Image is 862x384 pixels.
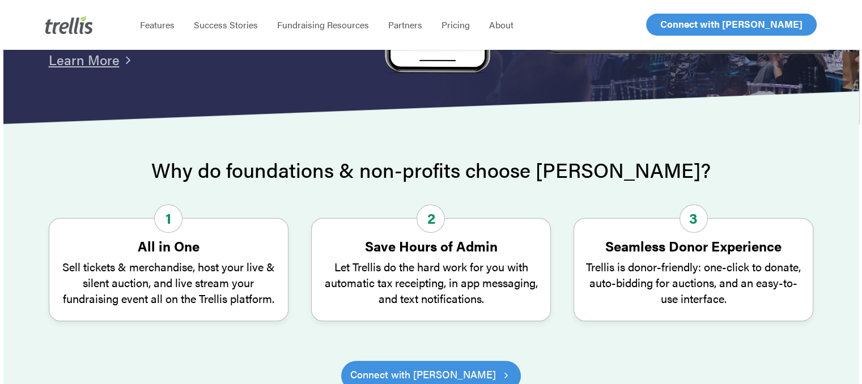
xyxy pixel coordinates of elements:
[154,204,182,233] span: 1
[49,50,120,69] a: Learn More
[680,204,708,233] span: 3
[194,18,258,31] span: Success Stories
[417,204,445,233] span: 2
[61,259,277,306] p: Sell tickets & merchandise, host your live & silent auction, and live stream your fundraising eve...
[432,19,479,31] a: Pricing
[130,19,184,31] a: Features
[277,18,369,31] span: Fundraising Resources
[184,19,267,31] a: Success Stories
[364,236,497,255] strong: Save Hours of Admin
[267,19,379,31] a: Fundraising Resources
[479,19,523,31] a: About
[138,236,199,255] strong: All in One
[350,366,496,382] span: Connect with [PERSON_NAME]
[45,16,93,34] img: Trellis
[605,236,782,255] strong: Seamless Donor Experience
[140,18,175,31] span: Features
[660,17,802,31] span: Connect with [PERSON_NAME]
[388,18,422,31] span: Partners
[646,14,817,36] a: Connect with [PERSON_NAME]
[489,18,513,31] span: About
[379,19,432,31] a: Partners
[585,259,801,306] p: Trellis is donor-friendly: one-click to donate, auto-bidding for auctions, and an easy-to-use int...
[323,259,539,306] p: Let Trellis do the hard work for you with automatic tax receipting, in app messaging, and text no...
[49,159,814,181] h2: Why do foundations & non-profits choose [PERSON_NAME]?
[441,18,470,31] span: Pricing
